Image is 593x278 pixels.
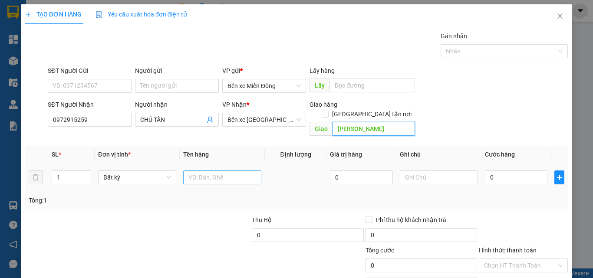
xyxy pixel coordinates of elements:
[330,151,362,158] span: Giá trị hàng
[310,78,329,92] span: Lấy
[25,11,82,18] span: TẠO ĐƠN HÀNG
[557,13,563,20] span: close
[554,170,564,184] button: plus
[222,101,247,108] span: VP Nhận
[207,116,214,123] span: user-add
[29,196,230,205] div: Tổng: 1
[183,151,209,158] span: Tên hàng
[330,170,392,184] input: 0
[29,170,43,184] button: delete
[555,174,564,181] span: plus
[280,151,311,158] span: Định lượng
[96,11,102,18] img: icon
[372,215,450,225] span: Phí thu hộ khách nhận trả
[366,247,394,254] span: Tổng cước
[329,78,415,92] input: Dọc đường
[310,122,333,136] span: Giao
[135,66,219,75] div: Người gửi
[400,170,478,184] input: Ghi Chú
[396,146,481,163] th: Ghi chú
[98,151,131,158] span: Đơn vị tính
[485,151,515,158] span: Cước hàng
[103,171,171,184] span: Bất kỳ
[48,100,132,109] div: SĐT Người Nhận
[310,101,337,108] span: Giao hàng
[48,66,132,75] div: SĐT Người Gửi
[227,113,301,126] span: Bến xe Quảng Ngãi
[222,66,306,75] div: VP gửi
[25,11,31,17] span: plus
[441,33,467,39] label: Gán nhãn
[96,11,187,18] span: Yêu cầu xuất hóa đơn điện tử
[135,100,219,109] div: Người nhận
[183,170,261,184] input: VD: Bàn, Ghế
[479,247,537,254] label: Hình thức thanh toán
[548,4,572,29] button: Close
[329,109,415,119] span: [GEOGRAPHIC_DATA] tận nơi
[333,122,415,136] input: Dọc đường
[227,79,301,92] span: Bến xe Miền Đông
[52,151,59,158] span: SL
[252,216,272,223] span: Thu Hộ
[310,67,335,74] span: Lấy hàng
